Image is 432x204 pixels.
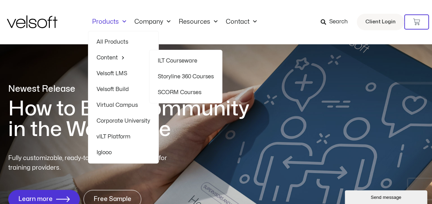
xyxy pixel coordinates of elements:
a: ContentMenu Toggle [97,50,150,66]
a: Storyline 360 Courses [158,69,214,84]
a: Search [321,16,353,28]
a: Iglooo [97,145,150,160]
img: Velsoft Training Materials [7,15,57,28]
a: ContactMenu Toggle [222,18,261,26]
p: Fully customizable, ready-to-deliver training content for training providers. [8,154,179,173]
a: SCORM Courses [158,84,214,100]
a: Client Login [357,14,404,30]
nav: Menu [88,18,261,26]
p: Newest Release [8,83,259,95]
span: Search [329,18,348,26]
a: Velsoft Build [97,81,150,97]
a: All Products [97,34,150,50]
a: ResourcesMenu Toggle [175,18,222,26]
a: ILT Courseware [158,53,214,69]
iframe: chat widget [345,189,429,204]
span: Free Sample [93,196,131,203]
ul: ProductsMenu Toggle [88,31,159,163]
ul: ContentMenu Toggle [149,50,222,103]
a: Velsoft LMS [97,66,150,81]
a: Virtual Campus [97,97,150,113]
a: ProductsMenu Toggle [88,18,130,26]
a: vILT Platform [97,129,150,145]
span: Client Login [365,18,396,26]
h1: How to Build Community in the Workplace [8,99,259,140]
a: Corporate University [97,113,150,129]
span: Learn more [18,196,53,203]
a: CompanyMenu Toggle [130,18,175,26]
